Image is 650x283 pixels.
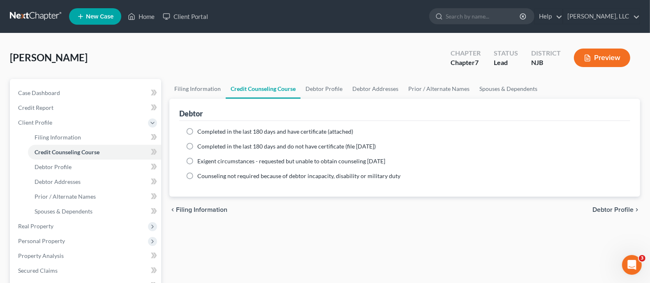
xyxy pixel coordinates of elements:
a: Home [124,9,159,24]
a: Credit Report [12,100,161,115]
a: Case Dashboard [12,86,161,100]
a: Spouses & Dependents [474,79,542,99]
button: chevron_left Filing Information [169,206,227,213]
span: Case Dashboard [18,89,60,96]
span: Debtor Profile [35,163,72,170]
span: Secured Claims [18,267,58,274]
a: Prior / Alternate Names [403,79,474,99]
span: Exigent circumstances - requested but unable to obtain counseling [DATE] [197,158,385,165]
iframe: Intercom live chat [622,255,642,275]
a: [PERSON_NAME], LLC [563,9,640,24]
a: Debtor Profile [28,160,161,174]
span: Completed in the last 180 days and have certificate (attached) [197,128,353,135]
i: chevron_left [169,206,176,213]
div: Debtor [179,109,203,118]
a: Secured Claims [12,263,161,278]
span: New Case [86,14,113,20]
a: Client Portal [159,9,212,24]
span: Property Analysis [18,252,64,259]
span: Credit Counseling Course [35,148,99,155]
a: Debtor Addresses [28,174,161,189]
span: Real Property [18,223,53,230]
a: Property Analysis [12,248,161,263]
div: Status [494,49,518,58]
a: Spouses & Dependents [28,204,161,219]
span: [PERSON_NAME] [10,51,88,63]
div: NJB [531,58,561,67]
div: Lead [494,58,518,67]
a: Debtor Profile [301,79,347,99]
span: Prior / Alternate Names [35,193,96,200]
span: 3 [639,255,645,262]
span: Credit Report [18,104,53,111]
button: Preview [574,49,630,67]
a: Credit Counseling Course [28,145,161,160]
span: Completed in the last 180 days and do not have certificate (file [DATE]) [197,143,376,150]
span: Filing Information [35,134,81,141]
a: Prior / Alternate Names [28,189,161,204]
a: Debtor Addresses [347,79,403,99]
span: Spouses & Dependents [35,208,93,215]
div: Chapter [451,58,481,67]
div: Chapter [451,49,481,58]
a: Filing Information [169,79,226,99]
input: Search by name... [446,9,521,24]
span: Client Profile [18,119,52,126]
span: Debtor Profile [592,206,634,213]
span: Filing Information [176,206,227,213]
a: Filing Information [28,130,161,145]
button: Debtor Profile chevron_right [592,206,640,213]
span: Counseling not required because of debtor incapacity, disability or military duty [197,172,400,179]
span: Debtor Addresses [35,178,81,185]
a: Credit Counseling Course [226,79,301,99]
a: Help [535,9,562,24]
span: 7 [475,58,479,66]
i: chevron_right [634,206,640,213]
span: Personal Property [18,237,65,244]
div: District [531,49,561,58]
